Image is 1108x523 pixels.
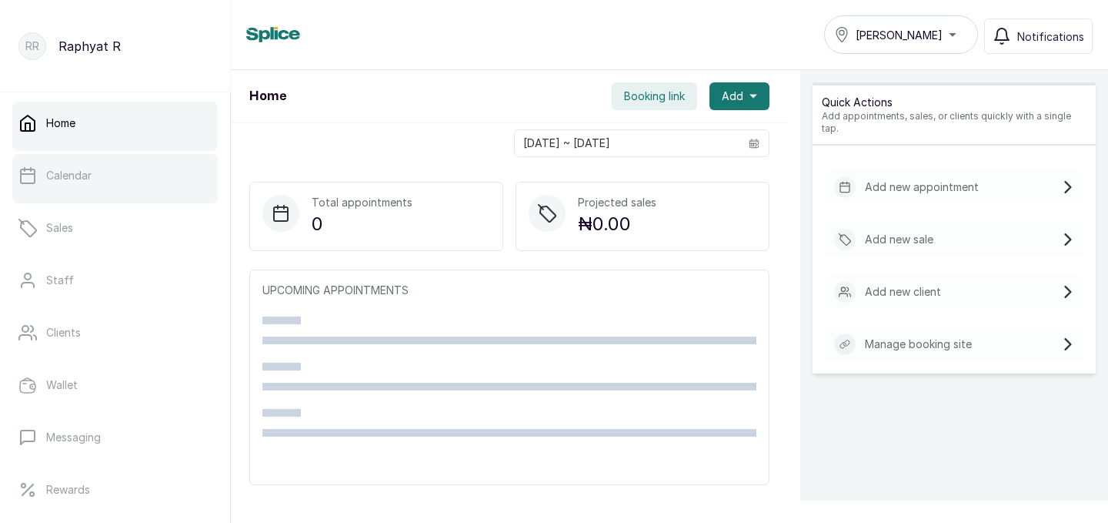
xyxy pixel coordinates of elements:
a: Wallet [12,364,218,407]
p: Wallet [46,377,78,393]
p: Staff [46,273,74,288]
a: Staff [12,259,218,302]
p: Sales [46,220,73,236]
a: Clients [12,311,218,354]
p: ₦0.00 [578,210,656,238]
p: Add new sale [865,232,933,247]
span: Booking link [624,89,685,104]
p: Rewards [46,482,90,498]
p: Clients [46,325,81,340]
p: Raphyat R [58,37,121,55]
p: UPCOMING APPOINTMENTS [262,283,756,298]
a: Home [12,102,218,145]
p: Calendar [46,168,92,183]
p: Total appointments [312,195,412,210]
button: Add [709,82,769,110]
svg: calendar [749,138,759,149]
button: Notifications [984,18,1093,54]
button: Booking link [612,82,697,110]
button: [PERSON_NAME] [824,15,978,54]
p: Messaging [46,430,101,445]
p: Projected sales [578,195,656,210]
input: Select date [515,130,739,156]
a: Messaging [12,416,218,459]
p: Quick Actions [822,95,1086,110]
span: Add [722,89,743,104]
a: Calendar [12,154,218,197]
a: Sales [12,206,218,250]
p: Manage booking site [865,337,972,352]
p: Add new appointment [865,179,979,195]
p: Add new client [865,284,941,300]
span: [PERSON_NAME] [856,27,943,43]
span: Notifications [1017,28,1084,45]
p: RR [25,39,39,54]
a: Rewards [12,468,218,511]
p: Add appointments, sales, or clients quickly with a single tap. [822,110,1086,135]
p: Home [46,116,75,131]
h1: Home [249,87,286,106]
p: 0 [312,210,412,238]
